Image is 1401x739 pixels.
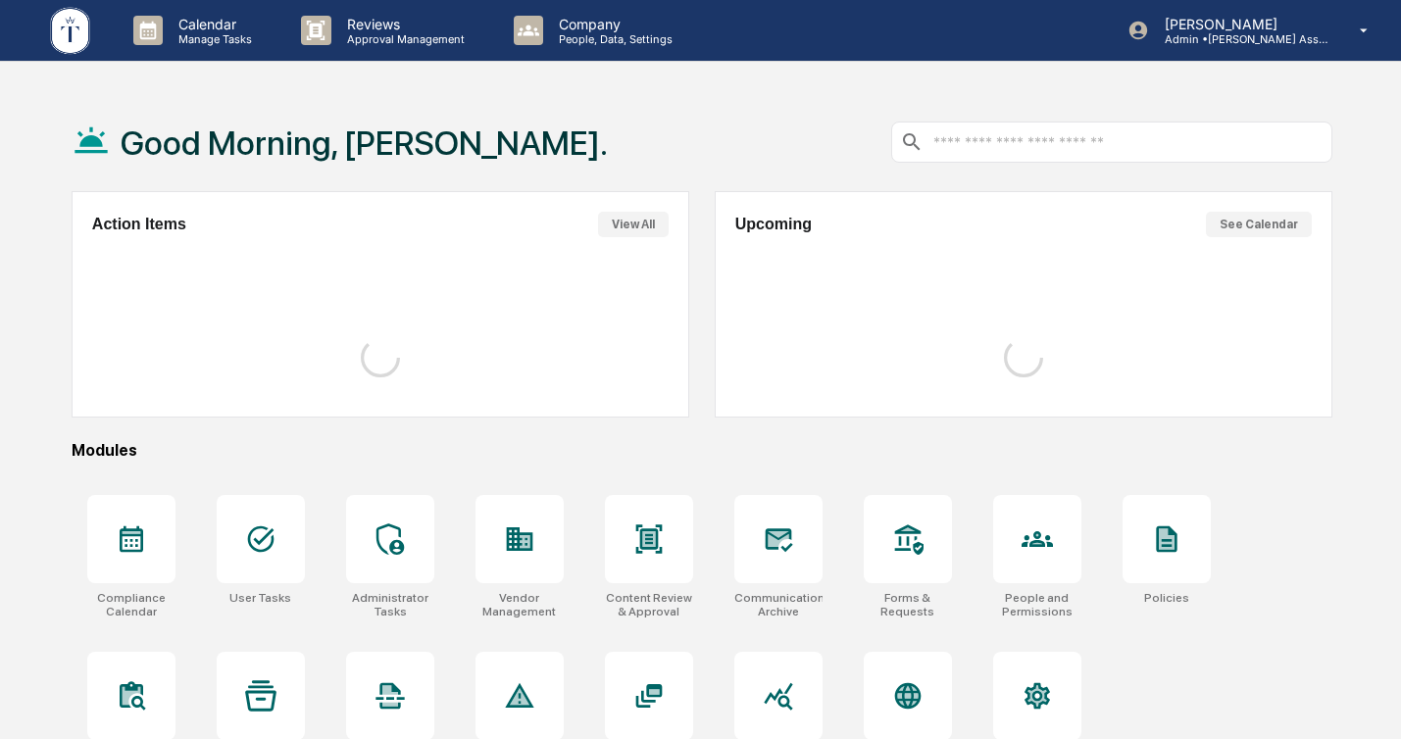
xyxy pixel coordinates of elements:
p: Admin • [PERSON_NAME] Asset Management LLC [1149,32,1331,46]
div: Content Review & Approval [605,591,693,618]
div: People and Permissions [993,591,1081,618]
p: [PERSON_NAME] [1149,16,1331,32]
h2: Action Items [92,216,186,233]
div: Vendor Management [475,591,564,618]
p: Company [543,16,682,32]
div: Forms & Requests [864,591,952,618]
p: Approval Management [331,32,475,46]
div: Policies [1144,591,1189,605]
p: Manage Tasks [163,32,262,46]
p: Calendar [163,16,262,32]
div: Administrator Tasks [346,591,434,618]
p: Reviews [331,16,475,32]
h1: Good Morning, [PERSON_NAME]. [121,123,608,163]
div: Compliance Calendar [87,591,175,618]
div: User Tasks [229,591,291,605]
h2: Upcoming [735,216,812,233]
button: See Calendar [1206,212,1312,237]
div: Modules [72,441,1332,460]
img: logo [47,4,94,58]
p: People, Data, Settings [543,32,682,46]
div: Communications Archive [734,591,823,618]
button: View All [598,212,669,237]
